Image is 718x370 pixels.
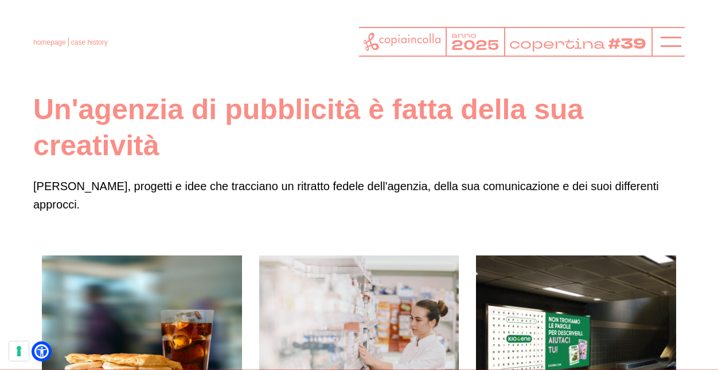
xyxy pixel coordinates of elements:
tspan: copertina [509,34,605,53]
tspan: 2025 [451,37,499,54]
button: Le tue preferenze relative al consenso per le tecnologie di tracciamento [9,341,29,361]
p: [PERSON_NAME], progetti e idee che tracciano un ritratto fedele dell'agenzia, della sua comunicaz... [33,177,685,214]
a: Open Accessibility Menu [34,344,49,359]
span: case history [71,38,108,46]
tspan: #39 [608,34,646,54]
tspan: anno [451,29,477,40]
a: homepage [33,38,66,46]
h1: Un'agenzia di pubblicità è fatta della sua creatività [33,92,685,163]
